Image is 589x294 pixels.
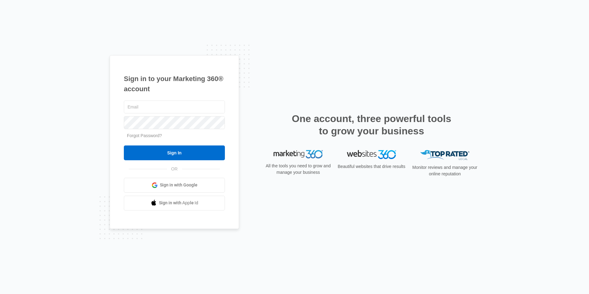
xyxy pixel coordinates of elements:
[124,100,225,113] input: Email
[337,163,406,170] p: Beautiful websites that drive results
[420,150,469,160] img: Top Rated Local
[127,133,162,138] a: Forgot Password?
[347,150,396,159] img: Websites 360
[124,196,225,210] a: Sign in with Apple Id
[264,163,333,176] p: All the tools you need to grow and manage your business
[290,112,453,137] h2: One account, three powerful tools to grow your business
[160,182,197,188] span: Sign in with Google
[124,145,225,160] input: Sign In
[274,150,323,159] img: Marketing 360
[410,164,479,177] p: Monitor reviews and manage your online reputation
[159,200,198,206] span: Sign in with Apple Id
[124,74,225,94] h1: Sign in to your Marketing 360® account
[167,166,182,172] span: OR
[124,178,225,193] a: Sign in with Google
